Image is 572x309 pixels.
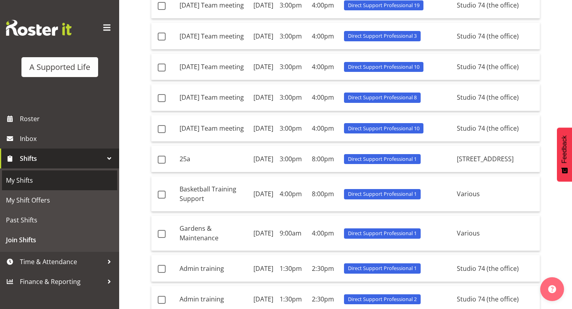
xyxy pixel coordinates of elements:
td: Gardens & Maintenance [176,216,250,251]
td: 3:00pm [276,146,309,172]
td: [DATE] [250,115,276,142]
a: Past Shifts [2,210,117,230]
td: Admin training [176,255,250,282]
td: [DATE] [250,84,276,111]
td: 3:00pm [276,115,309,142]
a: My Shift Offers [2,190,117,210]
span: Join Shifts [6,234,113,246]
td: 4:00pm [309,23,341,49]
span: Direct Support Professional 1 [348,265,417,272]
td: [DATE] [250,54,276,80]
span: Direct Support Professional 8 [348,94,417,101]
td: [DATE] [250,23,276,49]
td: Various [454,216,540,251]
td: 3:00pm [276,54,309,80]
td: [STREET_ADDRESS] [454,146,540,172]
span: Roster [20,113,115,125]
span: Direct Support Professional 19 [348,2,419,9]
a: My Shifts [2,170,117,190]
td: 2:30pm [309,255,341,282]
span: Past Shifts [6,214,113,226]
span: Time & Attendance [20,256,103,268]
img: help-xxl-2.png [548,285,556,293]
td: 3:00pm [276,23,309,49]
span: Direct Support Professional 1 [348,230,417,237]
span: Direct Support Professional 3 [348,32,417,40]
img: Rosterit website logo [6,20,71,36]
button: Feedback - Show survey [557,127,572,182]
td: 25a [176,146,250,172]
span: Inbox [20,133,115,145]
td: [DATE] [250,146,276,172]
span: Direct Support Professional 10 [348,125,419,132]
span: My Shift Offers [6,194,113,206]
td: [DATE] Team meeting [176,115,250,142]
td: 4:00pm [309,54,341,80]
span: Direct Support Professional 1 [348,190,417,198]
td: [DATE] [250,255,276,282]
td: [DATE] [250,216,276,251]
span: My Shifts [6,174,113,186]
td: 4:00pm [309,84,341,111]
td: Studio 74 (the office) [454,23,540,49]
td: 8:00pm [309,146,341,172]
div: A Supported Life [29,61,90,73]
span: Finance & Reporting [20,276,103,288]
a: Join Shifts [2,230,117,250]
td: 9:00am [276,216,309,251]
td: Basketball Training Support [176,176,250,212]
span: Direct Support Professional 10 [348,63,419,71]
td: 1:30pm [276,255,309,282]
td: 4:00pm [276,176,309,212]
span: Feedback [561,135,568,163]
td: [DATE] Team meeting [176,23,250,49]
td: Studio 74 (the office) [454,115,540,142]
span: Shifts [20,153,103,164]
td: 4:00pm [309,115,341,142]
td: Studio 74 (the office) [454,255,540,282]
td: Various [454,176,540,212]
td: [DATE] Team meeting [176,84,250,111]
td: 3:00pm [276,84,309,111]
td: [DATE] [250,176,276,212]
td: 4:00pm [309,216,341,251]
td: [DATE] Team meeting [176,54,250,80]
td: 8:00pm [309,176,341,212]
span: Direct Support Professional 1 [348,155,417,163]
td: Studio 74 (the office) [454,84,540,111]
td: Studio 74 (the office) [454,54,540,80]
span: Direct Support Professional 2 [348,295,417,303]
